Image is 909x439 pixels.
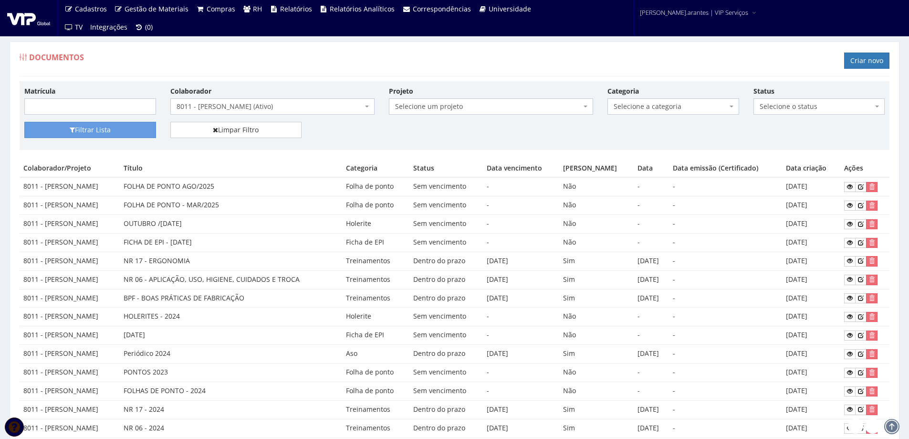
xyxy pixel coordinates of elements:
td: 8011 - [PERSON_NAME] [20,196,120,215]
td: - [669,382,782,400]
span: 8011 - LARISSA DAIANE BUENO GONCALVES DE SOUZA (Ativo) [177,102,363,111]
a: Criar novo [844,53,889,69]
td: Sem vencimento [409,233,483,252]
label: Matrícula [24,86,55,96]
td: [DATE] [483,400,559,419]
span: Relatórios Analíticos [330,4,395,13]
td: Sem vencimento [409,215,483,234]
td: [DATE] [782,233,840,252]
th: Colaborador/Projeto [20,160,120,177]
td: Sim [559,419,634,438]
td: [DATE] [634,289,669,308]
td: FOLHA DE PONTO AGO/2025 [120,177,343,196]
td: - [669,177,782,196]
td: [DATE] [634,252,669,270]
th: Título [120,160,343,177]
button: Filtrar Lista [24,122,156,138]
td: 8011 - [PERSON_NAME] [20,326,120,345]
td: [DATE] [483,252,559,270]
td: Ficha de EPI [342,326,409,345]
th: Data emissão (Certificado) [669,160,782,177]
td: - [634,326,669,345]
td: Sim [559,270,634,289]
td: - [669,345,782,364]
td: 8011 - [PERSON_NAME] [20,289,120,308]
td: - [669,326,782,345]
th: Ações [840,160,889,177]
td: - [669,308,782,326]
td: FOLHAS DE PONTO - 2024 [120,382,343,400]
td: Sem vencimento [409,308,483,326]
th: Data criação [782,160,840,177]
td: NR 06 - 2024 [120,419,343,438]
td: 8011 - [PERSON_NAME] [20,400,120,419]
span: Gestão de Materiais [125,4,188,13]
td: - [669,215,782,234]
td: [DATE] [483,419,559,438]
td: Sem vencimento [409,177,483,196]
td: Não [559,177,634,196]
label: Projeto [389,86,413,96]
td: - [669,270,782,289]
td: Sim [559,345,634,364]
td: - [483,326,559,345]
td: Sem vencimento [409,326,483,345]
td: Dentro do prazo [409,252,483,270]
td: NR 06 - APLICAÇÃO, USO, HIGIENE, CUIDADOS E TROCA [120,270,343,289]
td: - [669,289,782,308]
td: - [669,252,782,270]
span: Selecione um projeto [389,98,593,115]
span: [PERSON_NAME].arantes | VIP Serviços [640,8,748,17]
td: - [634,382,669,400]
span: Selecione um projeto [395,102,581,111]
td: FICHA DE EPI - [DATE] [120,233,343,252]
td: - [669,233,782,252]
td: - [634,215,669,234]
td: Dentro do prazo [409,419,483,438]
td: Sem vencimento [409,196,483,215]
td: HOLERITES - 2024 [120,308,343,326]
td: Treinamentos [342,419,409,438]
span: 8011 - LARISSA DAIANE BUENO GONCALVES DE SOUZA (Ativo) [170,98,375,115]
span: Correspondências [413,4,471,13]
td: Não [559,215,634,234]
td: [DATE] [782,215,840,234]
span: RH [253,4,262,13]
td: [DATE] [634,270,669,289]
td: - [483,382,559,400]
td: - [669,419,782,438]
span: Cadastros [75,4,107,13]
td: [DATE] [782,289,840,308]
td: [DATE] [782,270,840,289]
td: 8011 - [PERSON_NAME] [20,252,120,270]
th: Categoria [342,160,409,177]
td: Periódico 2024 [120,345,343,364]
td: - [483,177,559,196]
td: [DATE] [782,382,840,400]
span: Selecione o status [760,102,873,111]
td: [DATE] [120,326,343,345]
td: - [483,233,559,252]
label: Categoria [607,86,639,96]
td: Treinamentos [342,270,409,289]
span: Documentos [29,52,84,63]
td: Não [559,326,634,345]
td: [DATE] [483,270,559,289]
th: Data vencimento [483,160,559,177]
span: TV [75,22,83,32]
td: - [483,196,559,215]
td: Não [559,364,634,382]
td: 8011 - [PERSON_NAME] [20,215,120,234]
td: Sem vencimento [409,364,483,382]
td: Treinamentos [342,252,409,270]
th: [PERSON_NAME] [559,160,634,177]
td: - [483,308,559,326]
a: TV [61,18,86,36]
td: NR 17 - ERGONOMIA [120,252,343,270]
td: 8011 - [PERSON_NAME] [20,233,120,252]
td: Folha de ponto [342,382,409,400]
a: Limpar Filtro [170,122,302,138]
td: Folha de ponto [342,177,409,196]
a: (0) [131,18,157,36]
span: (0) [145,22,153,32]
